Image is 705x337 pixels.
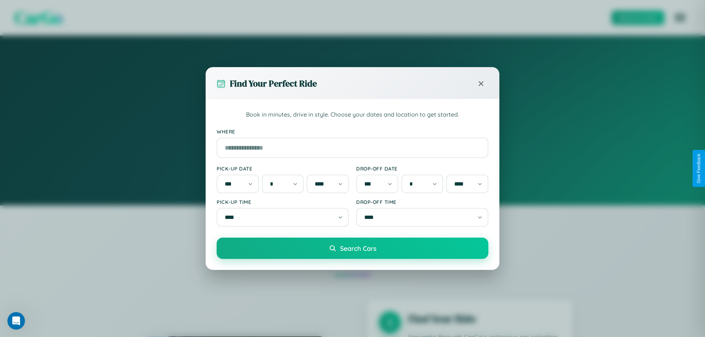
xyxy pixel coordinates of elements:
label: Where [217,128,488,135]
button: Search Cars [217,238,488,259]
label: Drop-off Date [356,165,488,172]
span: Search Cars [340,244,376,252]
h3: Find Your Perfect Ride [230,77,317,89]
label: Pick-up Date [217,165,349,172]
label: Pick-up Time [217,199,349,205]
p: Book in minutes, drive in style. Choose your dates and location to get started. [217,110,488,120]
label: Drop-off Time [356,199,488,205]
